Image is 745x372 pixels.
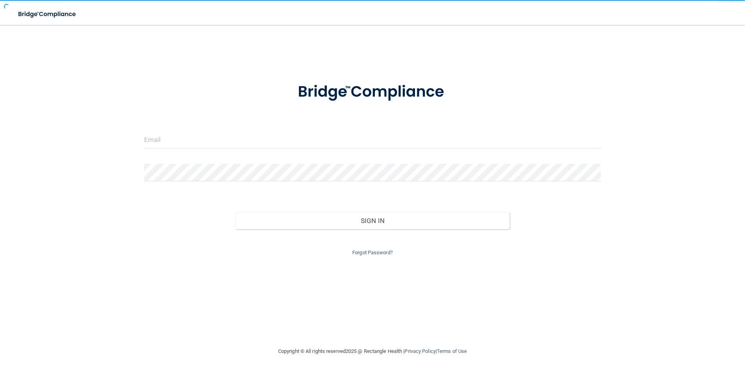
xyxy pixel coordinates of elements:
div: Copyright © All rights reserved 2025 @ Rectangle Health | | [230,339,515,364]
img: bridge_compliance_login_screen.278c3ca4.svg [282,72,463,112]
a: Terms of Use [437,348,467,354]
button: Sign In [235,212,510,229]
input: Email [144,131,601,149]
a: Privacy Policy [404,348,435,354]
a: Forgot Password? [352,250,393,255]
img: bridge_compliance_login_screen.278c3ca4.svg [12,6,83,22]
